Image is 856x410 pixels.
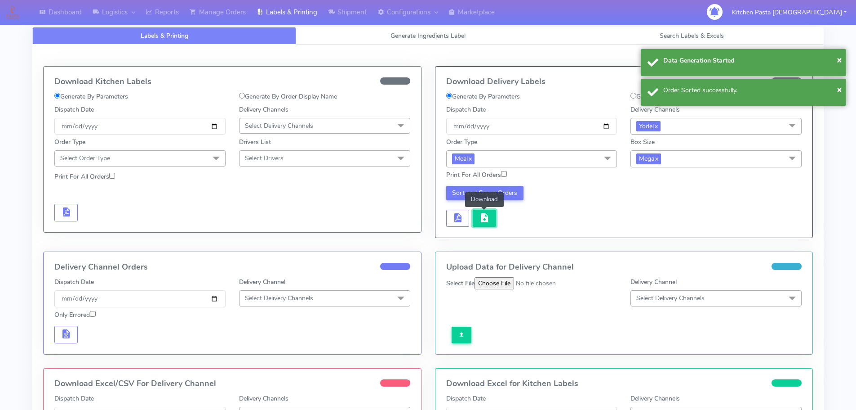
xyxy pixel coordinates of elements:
span: × [837,54,842,66]
label: Generate By Parameters [446,92,520,101]
label: Delivery Channels [630,394,680,403]
span: Meal [452,153,475,164]
span: Select Delivery Channels [245,294,313,302]
label: Generate By Parameters [54,92,128,101]
input: Generate By Parameters [446,93,452,99]
label: Delivery Channel [239,277,285,287]
span: Select Drivers [245,154,284,162]
button: Close [837,83,842,96]
span: Yodel [636,121,661,131]
input: Generate By Parameters [54,93,60,99]
span: Select Delivery Channels [245,122,313,130]
label: Delivery Channels [239,394,288,403]
span: × [837,83,842,95]
h4: Upload Data for Delivery Channel [446,263,802,272]
label: Dispatch Date [54,105,94,114]
label: Select File [446,279,475,288]
label: Delivery Channels [630,105,680,114]
h4: Download Excel/CSV For Delivery Channel [54,379,410,388]
h4: Download Excel for Kitchen Labels [446,379,802,388]
ul: Tabs [32,27,824,45]
a: x [654,153,658,163]
h4: Download Kitchen Labels [54,77,410,86]
a: x [468,153,472,163]
span: Select Delivery Channels [636,294,705,302]
label: Dispatch Date [54,394,94,403]
label: Order Type [54,137,85,147]
label: Generate By Order Display Name [239,92,337,101]
label: Dispatch Date [54,277,94,287]
div: Data Generation Started [663,56,839,65]
span: Labels & Printing [141,32,188,40]
input: Print For All Orders [501,171,507,177]
span: Generate Ingredients Label [390,32,466,40]
label: Dispatch Date [446,394,486,403]
h4: Delivery Channel Orders [54,263,410,272]
span: Search Labels & Excels [660,32,724,40]
button: Sort and Group Orders [446,186,524,200]
input: Print For All Orders [109,173,115,179]
button: Close [837,53,842,67]
label: Delivery Channels [239,105,288,114]
label: Only Errored [54,310,96,320]
h4: Download Delivery Labels [446,77,802,86]
input: Generate By Order Display Name [239,93,245,99]
label: Generate By Order Display Name [630,92,728,101]
div: Order Sorted successfully. [663,86,839,95]
label: Print For All Orders [54,172,115,181]
label: Dispatch Date [446,105,486,114]
input: Only Errored [90,311,96,317]
a: x [654,121,658,131]
label: Print For All Orders [446,170,507,180]
input: Generate By Order Display Name [630,93,636,99]
span: Mega [636,153,661,164]
button: Kitchen Pasta [DEMOGRAPHIC_DATA] [725,3,853,22]
label: Box Size [630,137,655,147]
label: Order Type [446,137,477,147]
span: Select Order Type [60,154,110,162]
label: Delivery Channel [630,277,677,287]
label: Drivers List [239,137,271,147]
